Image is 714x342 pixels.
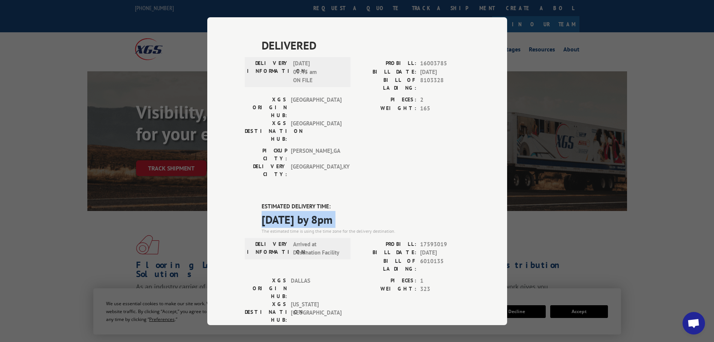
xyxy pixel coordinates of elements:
[357,249,416,257] label: BILL DATE:
[245,147,287,163] label: PICKUP CITY:
[293,240,344,257] span: Arrived at Destination Facility
[247,59,289,85] label: DELIVERY INFORMATION:
[291,119,341,143] span: [GEOGRAPHIC_DATA]
[291,300,341,324] span: [US_STATE][GEOGRAPHIC_DATA]
[357,240,416,249] label: PROBILL:
[262,37,470,54] span: DELIVERED
[420,104,470,113] span: 165
[357,96,416,104] label: PIECES:
[245,300,287,324] label: XGS DESTINATION HUB:
[247,240,289,257] label: DELIVERY INFORMATION:
[357,59,416,68] label: PROBILL:
[683,312,705,334] a: Open chat
[262,202,470,211] label: ESTIMATED DELIVERY TIME:
[357,257,416,273] label: BILL OF LADING:
[420,59,470,68] span: 16003785
[357,104,416,113] label: WEIGHT:
[420,240,470,249] span: 17593019
[420,257,470,273] span: 6010135
[291,163,341,178] span: [GEOGRAPHIC_DATA] , KY
[293,59,344,85] span: [DATE] 09:45 am ON FILE
[262,211,470,227] span: [DATE] by 8pm
[291,276,341,300] span: DALLAS
[420,96,470,104] span: 2
[245,276,287,300] label: XGS ORIGIN HUB:
[357,76,416,92] label: BILL OF LADING:
[245,96,287,119] label: XGS ORIGIN HUB:
[357,68,416,76] label: BILL DATE:
[262,227,470,234] div: The estimated time is using the time zone for the delivery destination.
[291,147,341,163] span: [PERSON_NAME] , GA
[245,119,287,143] label: XGS DESTINATION HUB:
[291,96,341,119] span: [GEOGRAPHIC_DATA]
[420,68,470,76] span: [DATE]
[420,276,470,285] span: 1
[245,163,287,178] label: DELIVERY CITY:
[420,249,470,257] span: [DATE]
[357,276,416,285] label: PIECES:
[357,285,416,294] label: WEIGHT:
[420,285,470,294] span: 323
[420,76,470,92] span: 8103328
